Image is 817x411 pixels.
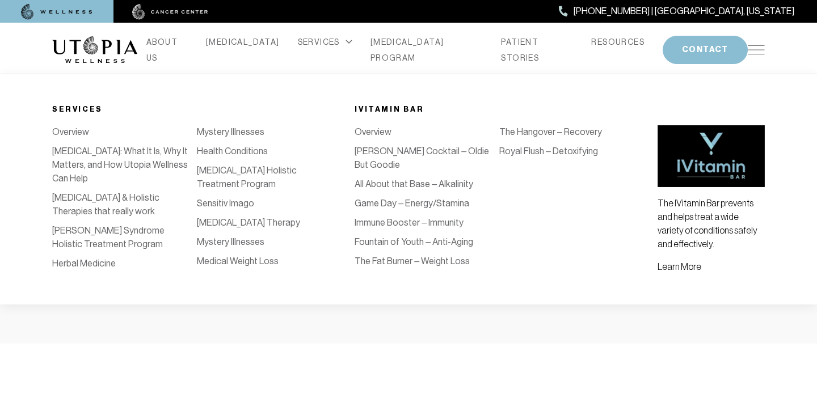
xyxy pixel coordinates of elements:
[52,36,137,63] img: logo
[206,34,280,50] a: [MEDICAL_DATA]
[574,4,794,19] span: [PHONE_NUMBER] | [GEOGRAPHIC_DATA], [US_STATE]
[341,146,397,156] a: Detoxification
[355,217,464,228] a: Immune Booster – Immunity
[298,34,352,50] div: SERVICES
[370,34,483,66] a: [MEDICAL_DATA] PROGRAM
[355,236,473,247] a: Fountain of Youth – Anti-Aging
[52,126,89,137] a: Overview
[341,126,415,137] a: IV Vitamin Therapy
[355,256,470,266] a: The Fat Burner – Weight Loss
[658,196,765,251] p: The IVitamin Bar prevents and helps treat a wide variety of conditions safely and effectively.
[499,146,598,156] a: Royal Flush – Detoxifying
[355,198,469,209] a: Game Day – Energy/Stamina
[52,192,159,217] a: [MEDICAL_DATA] & Holistic Therapies that really work
[559,4,794,19] a: [PHONE_NUMBER] | [GEOGRAPHIC_DATA], [US_STATE]
[748,45,765,54] img: icon-hamburger
[21,4,92,20] img: wellness
[591,34,645,50] a: RESOURCES
[197,256,279,266] a: Medical Weight Loss
[52,103,341,116] div: Services
[197,236,264,247] a: Mystery Illnesses
[658,261,701,272] a: Learn More
[501,34,573,66] a: PATIENT STORIES
[52,258,116,269] a: Herbal Medicine
[355,179,473,189] a: All About that Base – Alkalinity
[341,204,435,214] a: Bio-Identical Hormones
[132,4,208,20] img: cancer center
[146,34,188,66] a: ABOUT US
[197,217,300,228] a: [MEDICAL_DATA] Therapy
[355,146,489,170] a: [PERSON_NAME] Cocktail – Oldie But Goodie
[658,125,765,187] img: vitamin bar
[499,126,602,137] a: The Hangover – Recovery
[355,103,643,116] div: iVitamin Bar
[197,198,254,209] a: Sensitiv Imago
[341,184,409,195] a: [MEDICAL_DATA]
[197,165,297,189] a: [MEDICAL_DATA] Holistic Treatment Program
[355,126,391,137] a: Overview
[341,165,409,176] a: [MEDICAL_DATA]
[52,146,188,184] a: [MEDICAL_DATA]: What It Is, Why It Matters, and How Utopia Wellness Can Help
[197,126,264,137] a: Mystery Illnesses
[52,225,165,249] a: [PERSON_NAME] Syndrome Holistic Treatment Program
[197,146,268,156] a: Health Conditions
[663,36,748,64] button: CONTACT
